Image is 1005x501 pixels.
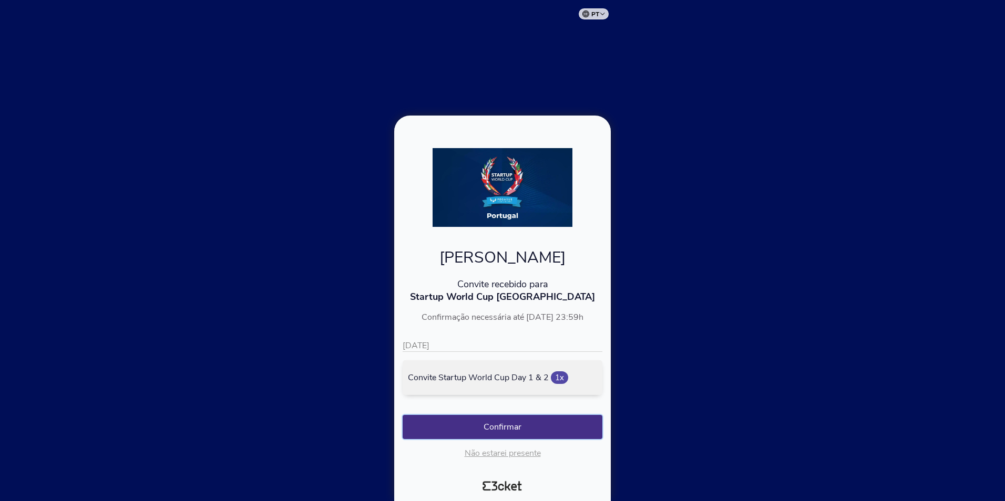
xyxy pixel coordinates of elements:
span: Convite Startup World Cup Day 1 & 2 [408,372,549,383]
p: [DATE] [403,340,602,352]
img: 6b237789852548a296b59f189809f19e.webp [433,148,573,227]
button: Confirmar [403,415,602,439]
p: Startup World Cup [GEOGRAPHIC_DATA] [403,290,602,303]
span: 1x [551,371,568,384]
p: [PERSON_NAME] [403,247,602,268]
p: Convite recebido para [403,278,602,290]
p: Não estarei presente [403,447,602,459]
span: Confirmação necessária até [DATE] 23:59h [422,311,583,323]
